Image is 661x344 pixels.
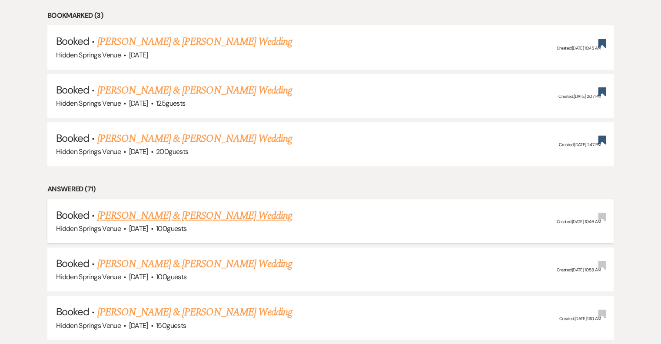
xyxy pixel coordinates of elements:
[56,257,89,270] span: Booked
[557,45,601,51] span: Created: [DATE] 10:45 AM
[557,267,601,273] span: Created: [DATE] 10:58 AM
[56,99,121,108] span: Hidden Springs Venue
[47,10,614,21] li: Bookmarked (3)
[56,272,121,281] span: Hidden Springs Venue
[56,321,121,330] span: Hidden Springs Venue
[559,316,601,321] span: Created: [DATE] 11:10 AM
[156,272,186,281] span: 100 guests
[56,83,89,97] span: Booked
[97,34,292,50] a: [PERSON_NAME] & [PERSON_NAME] Wedding
[97,304,292,320] a: [PERSON_NAME] & [PERSON_NAME] Wedding
[129,224,148,233] span: [DATE]
[97,208,292,224] a: [PERSON_NAME] & [PERSON_NAME] Wedding
[156,147,188,156] span: 200 guests
[129,50,148,60] span: [DATE]
[56,305,89,318] span: Booked
[56,131,89,145] span: Booked
[129,321,148,330] span: [DATE]
[56,147,121,156] span: Hidden Springs Venue
[56,224,121,233] span: Hidden Springs Venue
[156,224,186,233] span: 100 guests
[47,184,614,195] li: Answered (71)
[56,34,89,48] span: Booked
[97,131,292,147] a: [PERSON_NAME] & [PERSON_NAME] Wedding
[156,321,186,330] span: 150 guests
[129,99,148,108] span: [DATE]
[56,208,89,222] span: Booked
[97,83,292,98] a: [PERSON_NAME] & [PERSON_NAME] Wedding
[557,219,601,224] span: Created: [DATE] 10:46 AM
[156,99,185,108] span: 125 guests
[129,272,148,281] span: [DATE]
[558,94,601,99] span: Created: [DATE] 2:07 PM
[56,50,121,60] span: Hidden Springs Venue
[559,142,601,148] span: Created: [DATE] 2:47 PM
[97,256,292,272] a: [PERSON_NAME] & [PERSON_NAME] Wedding
[129,147,148,156] span: [DATE]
